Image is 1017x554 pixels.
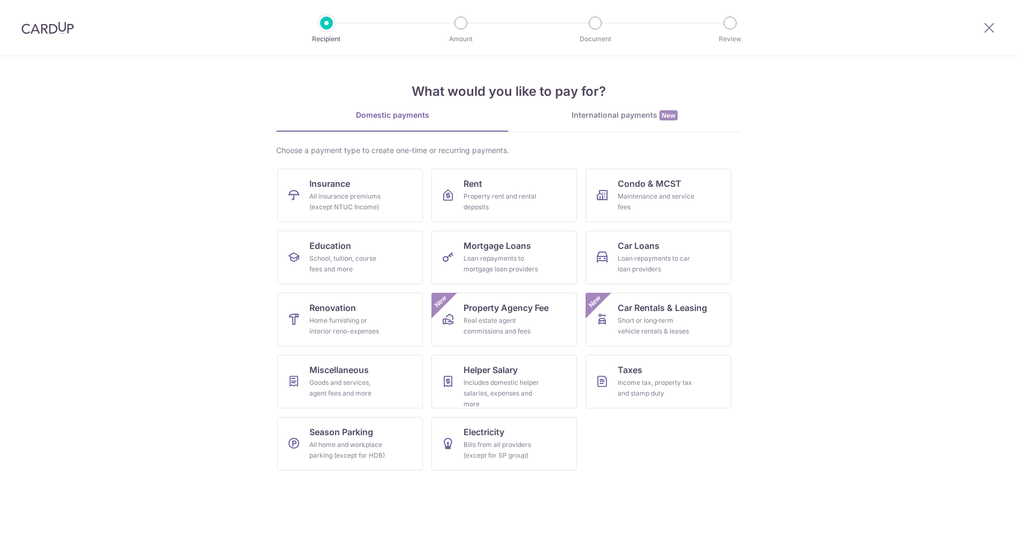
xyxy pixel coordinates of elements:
[431,355,577,408] a: Helper SalaryIncludes domestic helper salaries, expenses and more
[309,239,351,252] span: Education
[276,82,741,101] h4: What would you like to pay for?
[277,231,423,284] a: EducationSchool, tuition, course fees and more
[659,110,678,120] span: New
[464,439,541,461] div: Bills from all providers (except for SP group)
[618,177,681,190] span: Condo & MCST
[618,363,642,376] span: Taxes
[309,439,386,461] div: All home and workplace parking (except for HDB)
[586,169,731,222] a: Condo & MCSTMaintenance and service fees
[431,231,577,284] a: Mortgage LoansLoan repayments to mortgage loan providers
[618,301,707,314] span: Car Rentals & Leasing
[431,293,577,346] a: Property Agency FeeReal estate agent commissions and feesNew
[586,231,731,284] a: Car LoansLoan repayments to car loan providers
[276,110,509,120] div: Domestic payments
[432,293,450,310] span: New
[277,417,423,470] a: Season ParkingAll home and workplace parking (except for HDB)
[277,293,423,346] a: RenovationHome furnishing or interior reno-expenses
[277,355,423,408] a: MiscellaneousGoods and services, agent fees and more
[464,177,482,190] span: Rent
[618,239,659,252] span: Car Loans
[618,191,695,213] div: Maintenance and service fees
[431,417,577,470] a: ElectricityBills from all providers (except for SP group)
[464,253,541,275] div: Loan repayments to mortgage loan providers
[277,169,423,222] a: InsuranceAll insurance premiums (except NTUC Income)
[618,315,695,337] div: Short or long‑term vehicle rentals & leases
[309,301,356,314] span: Renovation
[21,21,74,34] img: CardUp
[464,239,531,252] span: Mortgage Loans
[509,110,741,121] div: International payments
[464,363,518,376] span: Helper Salary
[421,34,500,44] p: Amount
[309,191,386,213] div: All insurance premiums (except NTUC Income)
[464,315,541,337] div: Real estate agent commissions and fees
[309,253,386,275] div: School, tuition, course fees and more
[618,253,695,275] div: Loan repayments to car loan providers
[309,426,373,438] span: Season Parking
[276,145,741,156] div: Choose a payment type to create one-time or recurring payments.
[309,377,386,399] div: Goods and services, agent fees and more
[690,34,770,44] p: Review
[618,377,695,399] div: Income tax, property tax and stamp duty
[586,293,604,310] span: New
[464,301,549,314] span: Property Agency Fee
[309,315,386,337] div: Home furnishing or interior reno-expenses
[586,355,731,408] a: TaxesIncome tax, property tax and stamp duty
[431,169,577,222] a: RentProperty rent and rental deposits
[586,293,731,346] a: Car Rentals & LeasingShort or long‑term vehicle rentals & leasesNew
[309,177,350,190] span: Insurance
[287,34,366,44] p: Recipient
[556,34,635,44] p: Document
[464,426,504,438] span: Electricity
[464,191,541,213] div: Property rent and rental deposits
[309,363,369,376] span: Miscellaneous
[464,377,541,409] div: Includes domestic helper salaries, expenses and more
